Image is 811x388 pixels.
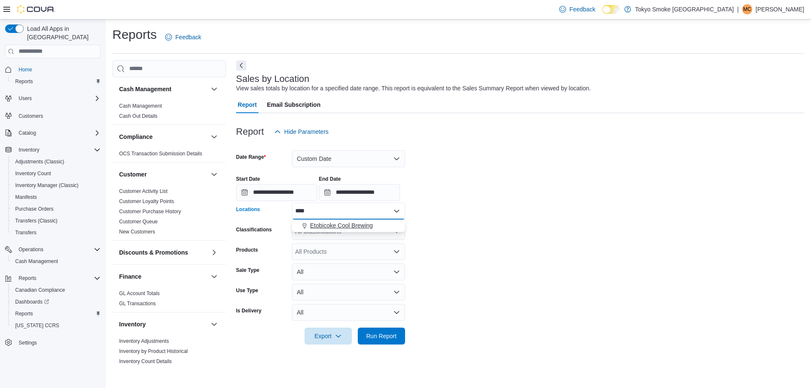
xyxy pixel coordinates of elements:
a: Inventory Count [12,168,54,179]
a: Reports [12,76,36,87]
h3: Customer [119,170,147,179]
button: Next [236,60,246,71]
button: All [292,263,405,280]
span: Inventory by Product Historical [119,348,188,355]
span: Operations [19,246,44,253]
span: Export [310,328,347,345]
img: Cova [17,5,55,14]
h3: Report [236,127,264,137]
a: Cash Management [119,103,162,109]
button: Manifests [8,191,104,203]
a: Dashboards [8,296,104,308]
button: [US_STATE] CCRS [8,320,104,331]
span: Reports [15,78,33,85]
div: Cash Management [112,101,226,125]
a: Transfers [12,228,40,238]
span: Home [19,66,32,73]
span: Customers [15,110,101,121]
span: Users [19,95,32,102]
span: Feedback [569,5,595,14]
a: Feedback [556,1,599,18]
button: Catalog [15,128,39,138]
button: Cash Management [119,85,207,93]
a: OCS Transaction Submission Details [119,151,202,157]
span: Users [15,93,101,103]
span: Inventory Manager (Classic) [15,182,79,189]
span: Report [238,96,257,113]
span: Transfers [12,228,101,238]
span: Reports [15,273,101,283]
span: [US_STATE] CCRS [15,322,59,329]
a: New Customers [119,229,155,235]
button: Users [2,92,104,104]
a: Transfers (Classic) [12,216,61,226]
span: Canadian Compliance [15,287,65,293]
span: Dashboards [15,298,49,305]
input: Press the down key to open a popover containing a calendar. [319,184,400,201]
a: Customer Loyalty Points [119,198,174,204]
a: GL Account Totals [119,290,160,296]
a: Inventory by Product Historical [119,348,188,354]
span: Catalog [15,128,101,138]
button: Compliance [209,132,219,142]
h3: Inventory [119,320,146,328]
p: Tokyo Smoke [GEOGRAPHIC_DATA] [635,4,734,14]
label: Sale Type [236,267,259,274]
span: GL Account Totals [119,290,160,297]
span: Customer Queue [119,218,158,225]
label: Start Date [236,176,260,182]
button: Users [15,93,35,103]
a: Manifests [12,192,40,202]
span: Reports [12,309,101,319]
span: Email Subscription [267,96,321,113]
span: Inventory Manager (Classic) [12,180,101,190]
button: Discounts & Promotions [119,248,207,257]
h1: Reports [112,26,157,43]
button: Reports [15,273,40,283]
a: Cash Out Details [119,113,158,119]
button: Settings [2,336,104,349]
h3: Cash Management [119,85,171,93]
span: Catalog [19,130,36,136]
label: Date Range [236,154,266,160]
span: Adjustments (Classic) [12,157,101,167]
a: Cash Management [12,256,61,266]
button: All [292,304,405,321]
label: Classifications [236,226,272,233]
span: Cash Management [12,256,101,266]
button: Customer [119,170,207,179]
button: Compliance [119,133,207,141]
button: Catalog [2,127,104,139]
span: Transfers [15,229,36,236]
span: Manifests [15,194,37,201]
a: Canadian Compliance [12,285,68,295]
span: Purchase Orders [12,204,101,214]
h3: Sales by Location [236,74,310,84]
button: Custom Date [292,150,405,167]
button: Operations [2,244,104,255]
button: Cash Management [209,84,219,94]
span: Home [15,64,101,75]
span: Inventory [19,147,39,153]
button: Export [305,328,352,345]
a: Dashboards [12,297,52,307]
a: Home [15,65,35,75]
button: Inventory [15,145,43,155]
a: GL Transactions [119,301,156,307]
button: Customers [2,109,104,122]
span: Settings [19,339,37,346]
a: Feedback [162,29,204,46]
div: Mitchell Catalano [742,4,752,14]
div: Finance [112,288,226,312]
a: Reports [12,309,36,319]
span: Customers [19,113,43,119]
a: Customers [15,111,46,121]
nav: Complex example [5,60,101,371]
span: Purchase Orders [15,206,54,212]
div: Customer [112,186,226,240]
span: Cash Management [15,258,58,265]
button: Inventory Count [8,168,104,179]
button: All [292,284,405,301]
span: Transfers (Classic) [15,217,57,224]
